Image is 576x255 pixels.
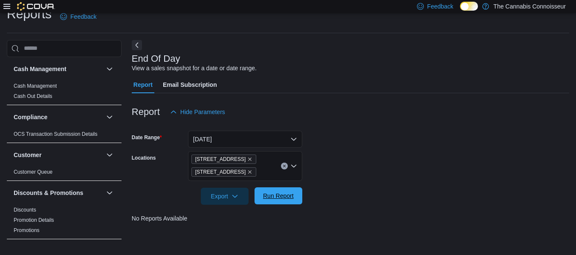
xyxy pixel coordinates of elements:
[57,8,100,25] a: Feedback
[132,54,180,64] h3: End Of Day
[14,217,54,223] a: Promotion Details
[7,167,122,181] div: Customer
[290,163,297,169] button: Open list of options
[427,2,453,11] span: Feedback
[14,189,103,197] button: Discounts & Promotions
[104,188,115,198] button: Discounts & Promotions
[14,65,67,73] h3: Cash Management
[14,113,47,121] h3: Compliance
[167,103,229,120] button: Hide Parameters
[104,112,115,122] button: Compliance
[255,187,302,204] button: Run Report
[14,227,40,233] a: Promotions
[263,192,294,200] span: Run Report
[14,93,52,99] a: Cash Out Details
[14,131,98,138] span: OCS Transaction Submission Details
[7,81,122,105] div: Cash Management
[14,93,52,100] span: Cash Out Details
[104,64,115,74] button: Cash Management
[195,155,246,163] span: [STREET_ADDRESS]
[132,107,160,117] h3: Report
[14,227,40,234] span: Promotions
[201,188,249,205] button: Export
[14,131,98,137] a: OCS Transaction Submission Details
[132,40,142,50] button: Next
[132,134,162,141] label: Date Range
[132,64,257,73] div: View a sales snapshot for a date or date range.
[132,215,569,222] div: No Reports Available
[133,76,153,93] span: Report
[247,169,252,175] button: Remove 99 King St. from selection in this group
[206,188,243,205] span: Export
[460,2,478,11] input: Dark Mode
[191,155,257,164] span: 2-1874 Scugog Street
[104,150,115,160] button: Customer
[14,217,54,223] span: Promotion Details
[191,167,257,177] span: 99 King St.
[7,205,122,239] div: Discounts & Promotions
[14,113,103,121] button: Compliance
[195,168,246,176] span: [STREET_ADDRESS]
[14,151,41,159] h3: Customer
[493,1,566,11] p: The Cannabis Connoisseur
[14,169,52,175] span: Customer Queue
[14,83,57,89] span: Cash Management
[132,155,156,161] label: Locations
[14,169,52,175] a: Customer Queue
[14,151,103,159] button: Customer
[7,129,122,143] div: Compliance
[14,206,36,213] span: Discounts
[14,65,103,73] button: Cash Management
[70,12,96,21] span: Feedback
[7,6,52,23] h1: Reports
[180,108,225,116] span: Hide Parameters
[14,83,57,89] a: Cash Management
[188,131,302,148] button: [DATE]
[163,76,217,93] span: Email Subscription
[17,2,55,11] img: Cova
[14,207,36,213] a: Discounts
[247,157,252,162] button: Remove 2-1874 Scugog Street from selection in this group
[281,163,288,169] button: Clear input
[14,189,83,197] h3: Discounts & Promotions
